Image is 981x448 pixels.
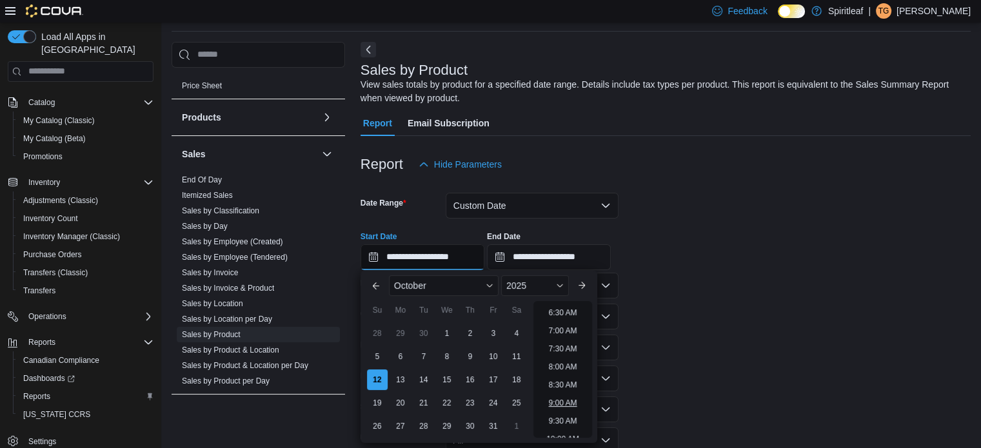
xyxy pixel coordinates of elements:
[3,307,159,326] button: Operations
[778,18,778,19] span: Dark Mode
[460,346,481,367] div: day-9
[182,237,283,246] a: Sales by Employee (Created)
[319,146,335,162] button: Sales
[182,376,270,386] span: Sales by Product per Day
[361,63,468,78] h3: Sales by Product
[413,323,434,344] div: day-30
[437,300,457,320] div: We
[367,300,388,320] div: Su
[828,3,863,19] p: Spiritleaf
[367,323,388,344] div: day-28
[389,275,499,296] div: Button. Open the month selector. October is currently selected.
[23,95,60,110] button: Catalog
[23,286,55,296] span: Transfers
[18,389,55,404] a: Reports
[13,264,159,282] button: Transfers (Classic)
[506,369,527,390] div: day-18
[18,371,154,386] span: Dashboards
[437,369,457,390] div: day-15
[483,346,504,367] div: day-10
[13,405,159,424] button: [US_STATE] CCRS
[23,151,63,162] span: Promotions
[18,131,91,146] a: My Catalog (Beta)
[366,275,386,296] button: Previous Month
[13,191,159,209] button: Adjustments (Classic)
[23,115,95,126] span: My Catalog (Classic)
[18,265,93,280] a: Transfers (Classic)
[3,333,159,351] button: Reports
[28,97,55,108] span: Catalog
[361,244,484,270] input: Press the down key to enter a popover containing a calendar. Press the escape key to close the po...
[483,416,504,436] div: day-31
[363,110,392,136] span: Report
[23,335,61,350] button: Reports
[367,346,388,367] div: day-5
[878,3,889,19] span: TG
[18,353,154,368] span: Canadian Compliance
[390,393,411,413] div: day-20
[18,265,154,280] span: Transfers (Classic)
[23,268,88,278] span: Transfers (Classic)
[182,222,228,231] a: Sales by Day
[182,345,279,355] span: Sales by Product & Location
[390,346,411,367] div: day-6
[23,355,99,365] span: Canadian Compliance
[13,228,159,246] button: Inventory Manager (Classic)
[23,335,154,350] span: Reports
[437,393,457,413] div: day-22
[506,300,527,320] div: Sa
[506,346,527,367] div: day-11
[23,309,72,324] button: Operations
[18,371,80,386] a: Dashboards
[413,416,434,436] div: day-28
[543,377,582,393] li: 8:30 AM
[413,369,434,390] div: day-14
[18,353,104,368] a: Canadian Compliance
[18,229,154,244] span: Inventory Manager (Classic)
[18,407,154,422] span: Washington CCRS
[182,268,238,278] span: Sales by Invoice
[182,268,238,277] a: Sales by Invoice
[182,148,206,161] h3: Sales
[13,112,159,130] button: My Catalog (Classic)
[483,300,504,320] div: Fr
[182,315,272,324] a: Sales by Location per Day
[897,3,971,19] p: [PERSON_NAME]
[319,110,335,125] button: Products
[182,361,308,370] a: Sales by Product & Location per Day
[543,395,582,411] li: 9:00 AM
[600,311,611,322] button: Open list of options
[390,300,411,320] div: Mo
[506,280,526,291] span: 2025
[23,175,154,190] span: Inventory
[571,275,592,296] button: Next month
[18,247,87,262] a: Purchase Orders
[182,283,274,293] span: Sales by Invoice & Product
[543,413,582,429] li: 9:30 AM
[18,389,154,404] span: Reports
[182,111,317,124] button: Products
[182,330,241,339] a: Sales by Product
[541,431,584,447] li: 10:00 AM
[13,369,159,387] a: Dashboards
[487,244,611,270] input: Press the down key to open a popover containing a calendar.
[3,173,159,191] button: Inventory
[28,311,66,322] span: Operations
[501,275,569,296] div: Button. Open the year selector. 2025 is currently selected.
[408,110,490,136] span: Email Subscription
[18,283,154,298] span: Transfers
[23,195,98,206] span: Adjustments (Classic)
[460,369,481,390] div: day-16
[543,341,582,356] li: 7:30 AM
[506,393,527,413] div: day-25
[23,133,86,144] span: My Catalog (Beta)
[876,3,891,19] div: Torie G
[182,376,270,385] a: Sales by Product per Day
[506,323,527,344] div: day-4
[182,237,283,247] span: Sales by Employee (Created)
[18,113,100,128] a: My Catalog (Classic)
[483,323,504,344] div: day-3
[182,329,241,340] span: Sales by Product
[18,211,154,226] span: Inventory Count
[361,231,397,242] label: Start Date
